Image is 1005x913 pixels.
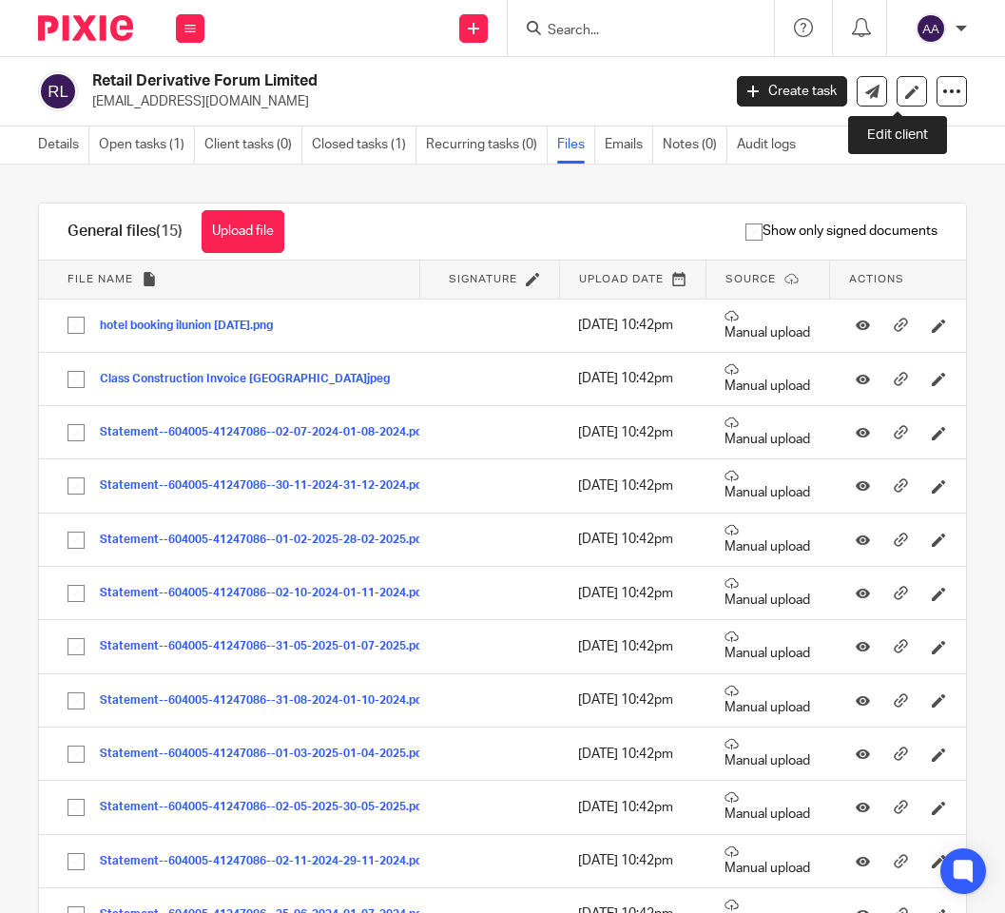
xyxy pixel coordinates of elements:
[312,126,416,164] a: Closed tasks (1)
[58,683,94,719] input: Select
[725,362,810,396] p: Manual upload
[58,789,94,826] input: Select
[426,126,548,164] a: Recurring tasks (0)
[579,274,664,284] span: Upload date
[156,223,183,239] span: (15)
[578,798,686,817] p: [DATE] 10:42pm
[58,736,94,772] input: Select
[578,530,686,549] p: [DATE] 10:42pm
[578,745,686,764] p: [DATE] 10:42pm
[725,576,810,610] p: Manual upload
[100,640,441,653] button: Statement--604005-41247086--31-05-2025-01-07-2025.pdf
[204,126,302,164] a: Client tasks (0)
[100,694,441,708] button: Statement--604005-41247086--31-08-2024-01-10-2024.pdf
[449,274,517,284] span: Signature
[725,790,810,824] p: Manual upload
[58,522,94,558] input: Select
[58,844,94,880] input: Select
[578,316,686,335] p: [DATE] 10:42pm
[578,476,686,495] p: [DATE] 10:42pm
[100,748,441,761] button: Statement--604005-41247086--01-03-2025-01-04-2025.pdf
[58,468,94,504] input: Select
[737,126,805,164] a: Audit logs
[68,222,183,242] h1: General files
[58,629,94,665] input: Select
[916,13,946,44] img: svg%3E
[663,126,727,164] a: Notes (0)
[725,469,810,502] p: Manual upload
[725,523,810,556] p: Manual upload
[725,737,810,770] p: Manual upload
[58,307,94,343] input: Select
[92,71,585,91] h2: Retail Derivative Forum Limited
[68,274,133,284] span: File name
[725,309,810,342] p: Manual upload
[100,534,441,547] button: Statement--604005-41247086--01-02-2025-28-02-2025.pdf
[578,690,686,709] p: [DATE] 10:42pm
[605,126,653,164] a: Emails
[100,479,441,493] button: Statement--604005-41247086--30-11-2024-31-12-2024.pdf
[849,274,904,284] span: Actions
[38,71,78,111] img: svg%3E
[58,361,94,398] input: Select
[578,584,686,603] p: [DATE] 10:42pm
[100,320,287,333] button: hotel booking ilunion [DATE].png
[38,126,89,164] a: Details
[38,15,133,41] img: Pixie
[99,126,195,164] a: Open tasks (1)
[100,855,441,868] button: Statement--604005-41247086--02-11-2024-29-11-2024.pdf
[100,373,404,386] button: Class Construction Invoice [GEOGRAPHIC_DATA]jpeg
[725,630,810,663] p: Manual upload
[202,210,284,253] button: Upload file
[100,801,441,814] button: Statement--604005-41247086--02-05-2025-30-05-2025.pdf
[557,126,595,164] a: Files
[58,575,94,612] input: Select
[100,587,441,600] button: Statement--604005-41247086--02-10-2024-01-11-2024.pdf
[578,369,686,388] p: [DATE] 10:42pm
[725,845,810,878] p: Manual upload
[100,426,441,439] button: Statement--604005-41247086--02-07-2024-01-08-2024.pdf
[578,637,686,656] p: [DATE] 10:42pm
[725,274,776,284] span: Source
[546,23,717,40] input: Search
[92,92,708,111] p: [EMAIL_ADDRESS][DOMAIN_NAME]
[737,76,847,107] a: Create task
[578,851,686,870] p: [DATE] 10:42pm
[578,423,686,442] p: [DATE] 10:42pm
[725,684,810,717] p: Manual upload
[58,415,94,451] input: Select
[745,222,937,241] span: Show only signed documents
[725,416,810,449] p: Manual upload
